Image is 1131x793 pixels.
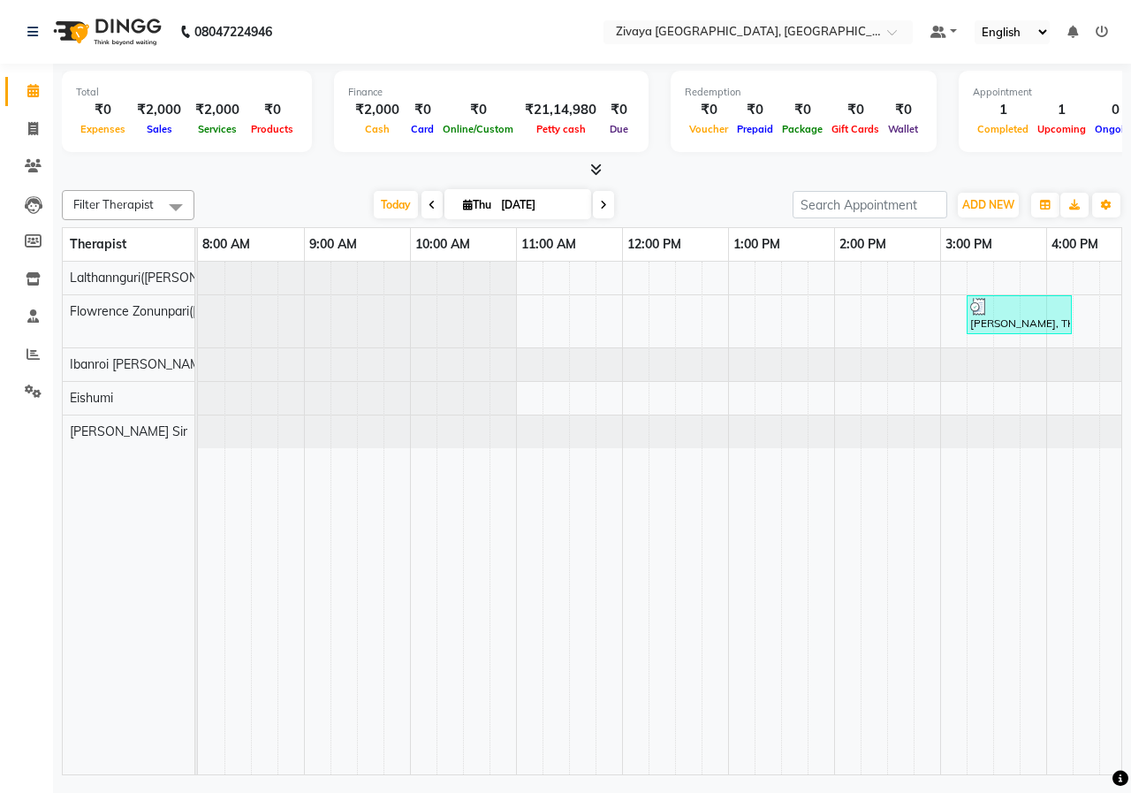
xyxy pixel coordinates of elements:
[518,100,603,120] div: ₹21,14,980
[496,192,584,218] input: 2025-09-04
[958,193,1019,217] button: ADD NEW
[70,270,247,286] span: Lalthannguri([PERSON_NAME])
[130,100,188,120] div: ₹2,000
[361,123,394,135] span: Cash
[623,232,686,257] a: 12:00 PM
[685,100,732,120] div: ₹0
[76,123,130,135] span: Expenses
[941,232,997,257] a: 3:00 PM
[827,123,884,135] span: Gift Cards
[70,356,211,372] span: Ibanroi [PERSON_NAME]
[827,100,884,120] div: ₹0
[793,191,947,218] input: Search Appointment
[70,390,113,406] span: Eishumi
[247,123,298,135] span: Products
[374,191,418,218] span: Today
[973,123,1033,135] span: Completed
[729,232,785,257] a: 1:00 PM
[835,232,891,257] a: 2:00 PM
[732,100,778,120] div: ₹0
[517,232,581,257] a: 11:00 AM
[70,423,187,439] span: [PERSON_NAME] Sir
[532,123,590,135] span: Petty cash
[605,123,633,135] span: Due
[348,85,634,100] div: Finance
[305,232,361,257] a: 9:00 AM
[194,7,272,57] b: 08047224946
[198,232,254,257] a: 8:00 AM
[459,198,496,211] span: Thu
[732,123,778,135] span: Prepaid
[884,100,922,120] div: ₹0
[45,7,166,57] img: logo
[70,303,295,319] span: Flowrence Zonunpari([PERSON_NAME])
[968,298,1070,332] div: [PERSON_NAME], TK01, 03:15 PM-04:15 PM, Royal Siam - 60 Mins
[194,123,241,135] span: Services
[76,100,130,120] div: ₹0
[406,123,438,135] span: Card
[188,100,247,120] div: ₹2,000
[406,100,438,120] div: ₹0
[685,85,922,100] div: Redemption
[778,100,827,120] div: ₹0
[247,100,298,120] div: ₹0
[884,123,922,135] span: Wallet
[73,197,154,211] span: Filter Therapist
[1033,100,1090,120] div: 1
[142,123,177,135] span: Sales
[76,85,298,100] div: Total
[438,123,518,135] span: Online/Custom
[685,123,732,135] span: Voucher
[70,236,126,252] span: Therapist
[962,198,1014,211] span: ADD NEW
[778,123,827,135] span: Package
[411,232,474,257] a: 10:00 AM
[1033,123,1090,135] span: Upcoming
[973,100,1033,120] div: 1
[348,100,406,120] div: ₹2,000
[438,100,518,120] div: ₹0
[603,100,634,120] div: ₹0
[1047,232,1103,257] a: 4:00 PM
